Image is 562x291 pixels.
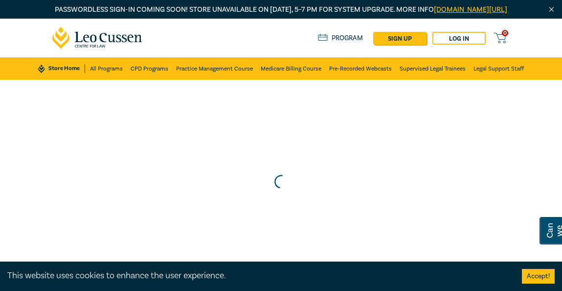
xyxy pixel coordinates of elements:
a: Supervised Legal Trainees [400,57,466,80]
p: Passwordless sign-in coming soon! Store unavailable on [DATE], 5–7 PM for system upgrade. More info [52,4,510,15]
span: 0 [502,30,508,36]
a: Program [318,34,363,43]
a: [DOMAIN_NAME][URL] [434,5,507,14]
button: Accept cookies [522,269,555,284]
a: Legal Support Staff [473,57,524,80]
a: Practice Management Course [176,57,253,80]
a: All Programs [90,57,123,80]
img: Close [547,5,556,14]
a: Pre-Recorded Webcasts [329,57,392,80]
a: Store Home [38,64,85,73]
a: Medicare Billing Course [261,57,321,80]
a: Log in [432,32,486,45]
div: This website uses cookies to enhance the user experience. [7,269,507,282]
a: CPD Programs [131,57,168,80]
a: sign up [373,32,427,45]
